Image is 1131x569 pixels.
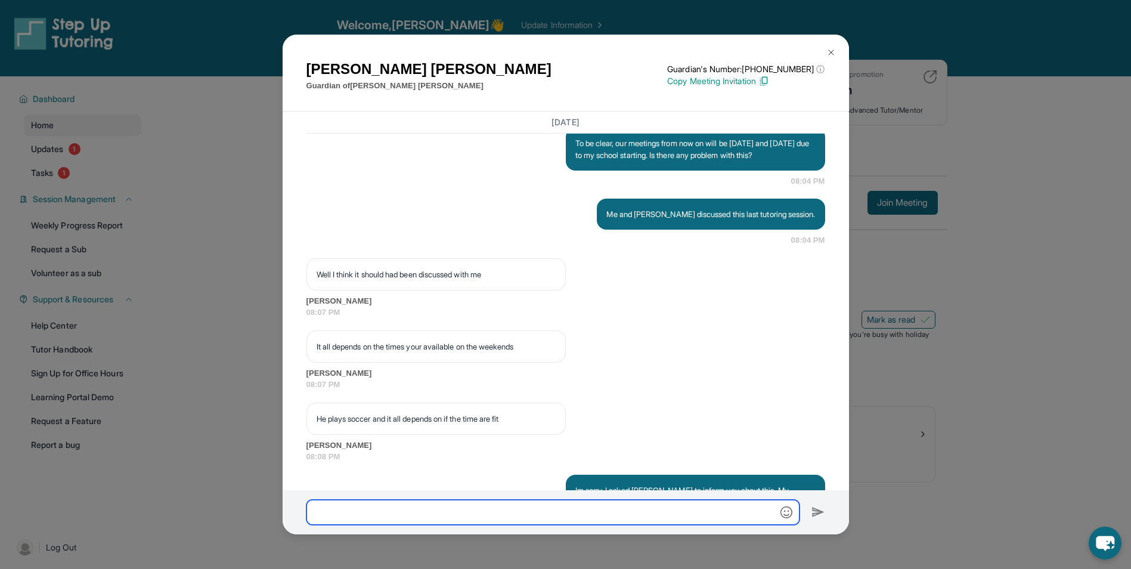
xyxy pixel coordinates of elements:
[1089,527,1121,559] button: chat-button
[306,367,825,379] span: [PERSON_NAME]
[306,379,825,391] span: 08:07 PM
[758,76,769,86] img: Copy Icon
[306,80,551,92] p: Guardian of [PERSON_NAME] [PERSON_NAME]
[780,506,792,518] img: Emoji
[306,295,825,307] span: [PERSON_NAME]
[306,451,825,463] span: 08:08 PM
[791,175,825,187] span: 08:04 PM
[306,116,825,128] h3: [DATE]
[667,63,825,75] p: Guardian's Number: [PHONE_NUMBER]
[317,268,556,280] p: Well I think it should had been discussed with me
[306,307,825,318] span: 08:07 PM
[606,208,815,220] p: Me and [PERSON_NAME] discussed this last tutoring session.
[791,234,825,246] span: 08:04 PM
[306,440,825,452] span: [PERSON_NAME]
[575,137,816,161] p: To be clear, our meetings from now on will be [DATE] and [DATE] due to my school starting. Is the...
[575,484,816,508] p: Im sorry, I asked [PERSON_NAME] to inform you about this. My apologies.
[317,413,556,425] p: He plays soccer and it all depends on if the time are fit
[306,58,551,80] h1: [PERSON_NAME] [PERSON_NAME]
[317,341,556,352] p: It all depends on the times your available on the weekends
[667,75,825,87] p: Copy Meeting Invitation
[816,63,825,75] span: ⓘ
[811,505,825,519] img: Send icon
[826,48,836,57] img: Close Icon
